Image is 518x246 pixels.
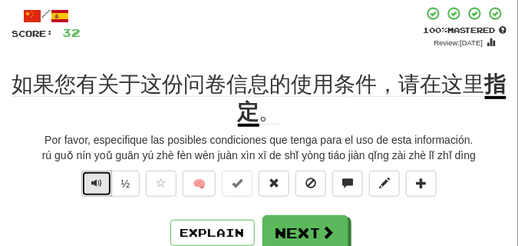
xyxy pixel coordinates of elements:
[81,171,112,197] button: Play sentence audio (ctl+space)
[12,148,506,163] div: rú guǒ nín yoǔ guān yú zhè fèn wèn juàn xìn xī de shǐ yòng tiáo jiàn qǐng zài zhè lǐ zhǐ dìng
[12,28,53,38] span: Score:
[111,171,140,197] button: ½
[170,220,255,246] button: Explain
[12,132,506,148] div: Por favor, especifique las posibles condiciones que tenga para el uso de esta información.
[434,38,483,47] small: Review: [DATE]
[78,171,140,204] div: Text-to-speech controls
[369,171,400,197] button: Edit sentence (alt+d)
[332,171,363,197] button: Discuss sentence (alt+u)
[12,72,485,97] span: 如果您有关于这份问卷信息的使用条件，请在这里
[62,26,81,39] span: 32
[259,100,281,125] span: 。
[259,171,289,197] button: Reset to 0% Mastered (alt+r)
[222,171,252,197] button: Set this sentence to 100% Mastered (alt+m)
[238,72,506,127] u: 指定
[295,171,326,197] button: Ignore sentence (alt+i)
[183,171,216,197] button: 🧠
[423,25,447,35] span: 100 %
[423,25,506,35] div: Mastered
[406,171,437,197] button: Add to collection (alt+a)
[146,171,177,197] button: Favorite sentence (alt+f)
[12,6,81,25] div: /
